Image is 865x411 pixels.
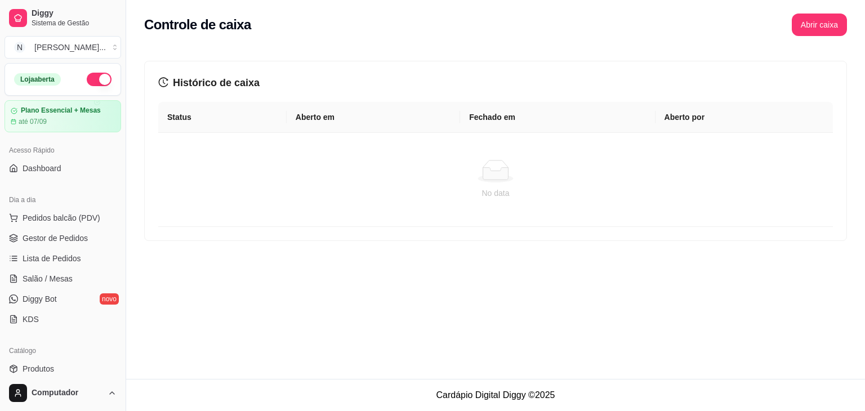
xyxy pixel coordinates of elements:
[14,42,25,53] span: N
[5,36,121,59] button: Select a team
[158,102,287,133] th: Status
[126,379,865,411] footer: Cardápio Digital Diggy © 2025
[23,273,73,284] span: Salão / Mesas
[23,314,39,325] span: KDS
[158,75,833,91] h3: Histórico de caixa
[5,100,121,132] a: Plano Essencial + Mesasaté 07/09
[23,233,88,244] span: Gestor de Pedidos
[5,141,121,159] div: Acesso Rápido
[287,102,460,133] th: Aberto em
[5,159,121,177] a: Dashboard
[5,342,121,360] div: Catálogo
[23,253,81,264] span: Lista de Pedidos
[23,163,61,174] span: Dashboard
[158,77,168,87] span: history
[5,270,121,288] a: Salão / Mesas
[656,102,833,133] th: Aberto por
[5,229,121,247] a: Gestor de Pedidos
[5,249,121,267] a: Lista de Pedidos
[23,363,54,374] span: Produtos
[32,19,117,28] span: Sistema de Gestão
[5,290,121,308] a: Diggy Botnovo
[87,73,112,86] button: Alterar Status
[23,293,57,305] span: Diggy Bot
[32,8,117,19] span: Diggy
[792,14,847,36] button: Abrir caixa
[19,117,47,126] article: até 07/09
[144,16,251,34] h2: Controle de caixa
[5,379,121,406] button: Computador
[460,102,655,133] th: Fechado em
[23,212,100,224] span: Pedidos balcão (PDV)
[5,209,121,227] button: Pedidos balcão (PDV)
[5,191,121,209] div: Dia a dia
[21,106,101,115] article: Plano Essencial + Mesas
[34,42,106,53] div: [PERSON_NAME] ...
[5,360,121,378] a: Produtos
[32,388,103,398] span: Computador
[5,5,121,32] a: DiggySistema de Gestão
[172,187,819,199] div: No data
[14,73,61,86] div: Loja aberta
[5,310,121,328] a: KDS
